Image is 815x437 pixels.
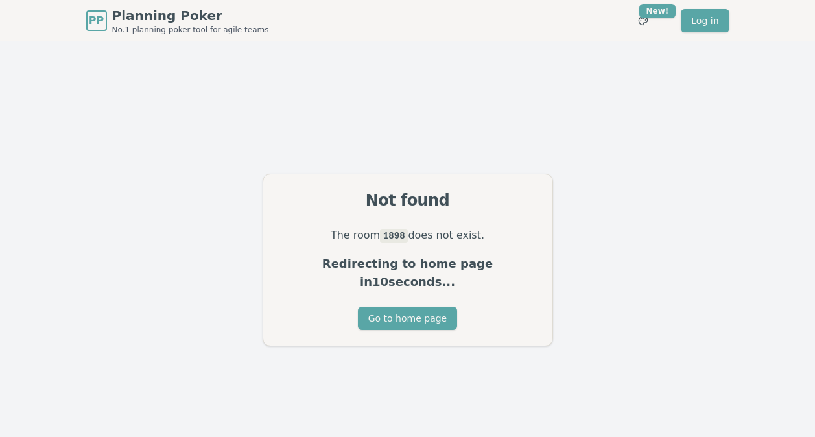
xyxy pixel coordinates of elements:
a: Log in [681,9,729,32]
p: The room does not exist. [279,226,537,244]
span: PP [89,13,104,29]
span: Planning Poker [112,6,269,25]
div: Not found [279,190,537,211]
button: New! [632,9,655,32]
code: 1898 [380,229,408,243]
a: PPPlanning PokerNo.1 planning poker tool for agile teams [86,6,269,35]
span: No.1 planning poker tool for agile teams [112,25,269,35]
button: Go to home page [358,307,457,330]
div: New! [639,4,676,18]
p: Redirecting to home page in 10 seconds... [279,255,537,291]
